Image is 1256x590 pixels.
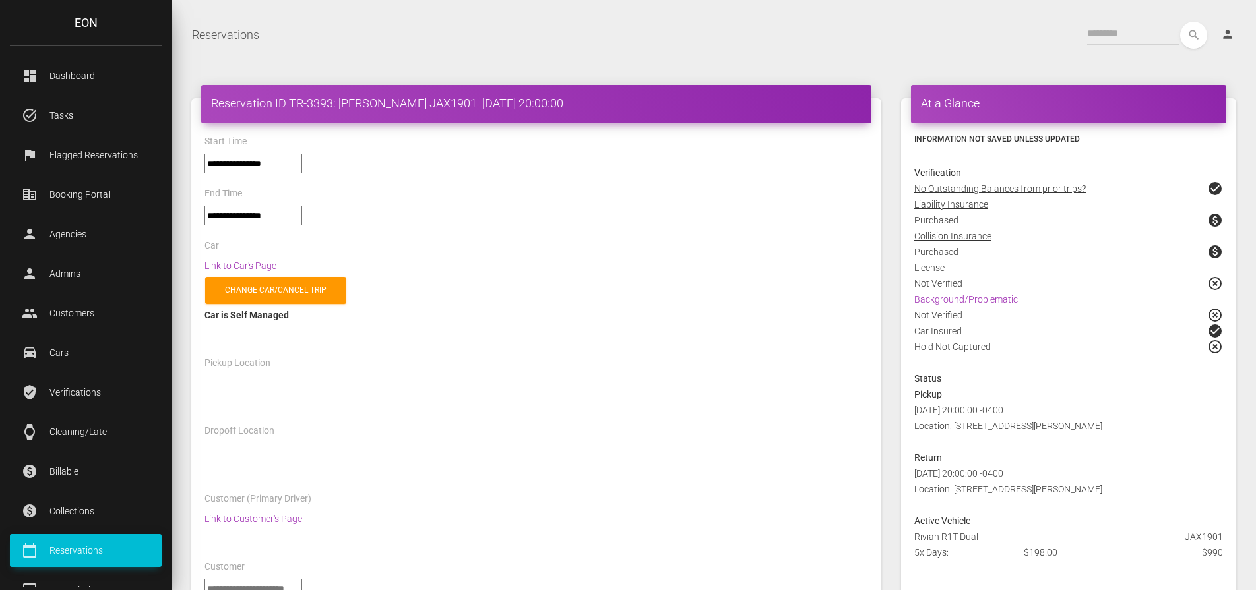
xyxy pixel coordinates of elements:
[204,135,247,148] label: Start Time
[1211,22,1246,48] a: person
[20,382,152,402] p: Verifications
[914,389,942,399] strong: Pickup
[914,199,988,210] u: Liability Insurance
[204,560,245,574] label: Customer
[904,339,1233,370] div: Hold Not Captured
[904,276,1233,291] div: Not Verified
[10,336,162,369] a: drive_eta Cars
[10,297,162,330] a: people Customers
[20,541,152,560] p: Reservations
[10,415,162,448] a: watch Cleaning/Late
[20,422,152,442] p: Cleaning/Late
[914,294,1018,305] a: Background/Problematic
[204,307,868,323] div: Car is Self Managed
[10,455,162,488] a: paid Billable
[10,218,162,251] a: person Agencies
[1207,181,1223,196] span: check_circle
[20,185,152,204] p: Booking Portal
[1014,545,1123,560] div: $198.00
[1180,22,1207,49] button: search
[20,105,152,125] p: Tasks
[20,461,152,481] p: Billable
[204,357,270,370] label: Pickup Location
[1221,28,1234,41] i: person
[20,264,152,283] p: Admins
[20,224,152,244] p: Agencies
[1207,339,1223,355] span: highlight_off
[914,373,941,384] strong: Status
[1207,276,1223,291] span: highlight_off
[10,178,162,211] a: corporate_fare Booking Portal
[1207,323,1223,339] span: check_circle
[904,307,1233,323] div: Not Verified
[904,212,1233,228] div: Purchased
[20,66,152,86] p: Dashboard
[904,244,1233,260] div: Purchased
[904,529,1233,545] div: Rivian R1T Dual
[204,187,242,200] label: End Time
[914,231,991,241] u: Collision Insurance
[914,516,970,526] strong: Active Vehicle
[204,260,276,271] a: Link to Car's Page
[10,534,162,567] a: calendar_today Reservations
[204,425,274,438] label: Dropoff Location
[204,492,311,506] label: Customer (Primary Driver)
[914,262,945,273] u: License
[914,452,942,463] strong: Return
[10,99,162,132] a: task_alt Tasks
[914,405,1102,431] span: [DATE] 20:00:00 -0400 Location: [STREET_ADDRESS][PERSON_NAME]
[204,239,219,252] label: Car
[914,133,1223,145] h6: Information not saved unless updated
[914,183,1086,194] u: No Outstanding Balances from prior trips?
[10,376,162,409] a: verified_user Verifications
[20,343,152,363] p: Cars
[10,494,162,527] a: paid Collections
[192,18,259,51] a: Reservations
[10,59,162,92] a: dashboard Dashboard
[204,514,302,524] a: Link to Customer's Page
[914,468,1102,494] span: [DATE] 20:00:00 -0400 Location: [STREET_ADDRESS][PERSON_NAME]
[904,545,1014,560] div: 5x Days:
[205,277,346,304] a: Change car/cancel trip
[1207,244,1223,260] span: paid
[10,138,162,171] a: flag Flagged Reservations
[1202,545,1223,560] span: $990
[20,145,152,165] p: Flagged Reservations
[20,303,152,323] p: Customers
[1185,529,1223,545] span: JAX1901
[20,501,152,521] p: Collections
[914,167,961,178] strong: Verification
[904,323,1233,339] div: Car Insured
[211,95,862,111] h4: Reservation ID TR-3393: [PERSON_NAME] JAX1901 [DATE] 20:00:00
[1207,307,1223,323] span: highlight_off
[10,257,162,290] a: person Admins
[1207,212,1223,228] span: paid
[921,95,1216,111] h4: At a Glance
